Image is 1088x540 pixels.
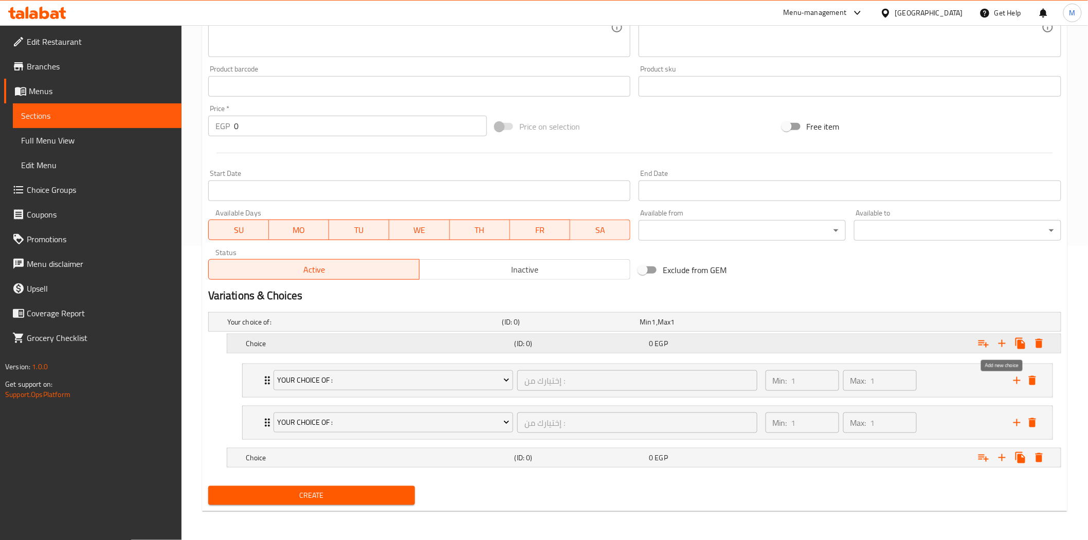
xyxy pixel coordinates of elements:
a: Support.OpsPlatform [5,388,70,401]
button: SA [570,220,630,240]
h5: (ID: 0) [515,338,645,349]
span: Branches [27,60,173,73]
span: Inactive [424,262,626,277]
h5: (ID: 0) [502,317,636,327]
span: Your Choice Of : [277,374,510,387]
p: Max: [850,417,866,429]
button: delete [1025,373,1040,388]
span: Create [216,489,407,502]
button: Add new choice [993,448,1011,467]
button: SU [208,220,269,240]
button: Clone new choice [1011,448,1030,467]
div: [GEOGRAPHIC_DATA] [895,7,963,19]
span: TH [454,223,506,238]
div: Expand [227,334,1061,353]
span: Choice Groups [27,184,173,196]
button: MO [269,220,329,240]
h2: Variations & Choices [208,288,1061,303]
button: TU [329,220,389,240]
p: Min: [773,417,787,429]
button: add [1009,415,1025,430]
div: Expand [243,364,1053,397]
p: EGP [215,120,230,132]
div: Expand [227,448,1061,467]
li: Expand [234,359,1061,402]
h5: Choice [246,453,511,463]
button: Delete Choice [1030,334,1048,353]
span: Promotions [27,233,173,245]
button: Active [208,259,420,280]
h5: (ID: 0) [515,453,645,463]
a: Menu disclaimer [4,251,182,276]
span: Coupons [27,208,173,221]
button: add [1009,373,1025,388]
a: Choice Groups [4,177,182,202]
p: Min: [773,374,787,387]
a: Coupons [4,202,182,227]
span: Price on selection [519,120,580,133]
span: Get support on: [5,377,52,391]
span: Edit Restaurant [27,35,173,48]
div: Expand [243,406,1053,439]
p: Max: [850,374,866,387]
h5: Your choice of: [227,317,498,327]
div: Menu-management [784,7,847,19]
span: Sections [21,110,173,122]
span: Active [213,262,415,277]
span: SA [574,223,626,238]
span: EGP [655,337,668,350]
a: Branches [4,54,182,79]
span: WE [393,223,445,238]
button: Clone new choice [1011,334,1030,353]
input: Please enter product barcode [208,76,631,97]
span: Coverage Report [27,307,173,319]
span: SU [213,223,265,238]
a: Menus [4,79,182,103]
a: Promotions [4,227,182,251]
span: Version: [5,360,30,373]
a: Upsell [4,276,182,301]
span: 1 [652,315,656,329]
input: Please enter price [234,116,487,136]
div: ​ [854,220,1061,241]
span: FR [514,223,566,238]
span: 0 [649,337,653,350]
span: MO [273,223,325,238]
span: Exclude from GEM [663,264,727,276]
span: Menu disclaimer [27,258,173,270]
a: Edit Restaurant [4,29,182,54]
button: delete [1025,415,1040,430]
span: Free item [807,120,840,133]
span: Your Choice Of : [277,416,510,429]
button: TH [450,220,510,240]
span: Grocery Checklist [27,332,173,344]
h5: Choice [246,338,511,349]
button: Create [208,486,415,505]
span: Menus [29,85,173,97]
button: Add choice group [974,448,993,467]
a: Grocery Checklist [4,326,182,350]
a: Sections [13,103,182,128]
a: Edit Menu [13,153,182,177]
button: Delete Choice [1030,448,1048,467]
span: M [1069,7,1076,19]
span: Full Menu View [21,134,173,147]
span: EGP [655,451,668,464]
span: Max [658,315,670,329]
button: Your Choice Of : [274,370,513,391]
div: Expand [209,313,1061,331]
input: Please enter product sku [639,76,1061,97]
span: Edit Menu [21,159,173,171]
div: ​ [639,220,846,241]
span: 1.0.0 [32,360,48,373]
span: TU [333,223,385,238]
a: Coverage Report [4,301,182,326]
span: 0 [649,451,653,464]
a: Full Menu View [13,128,182,153]
span: Min [640,315,651,329]
span: Upsell [27,282,173,295]
li: Expand [234,402,1061,444]
button: Add choice group [974,334,993,353]
span: 1 [671,315,675,329]
button: Your Choice Of : [274,412,513,433]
